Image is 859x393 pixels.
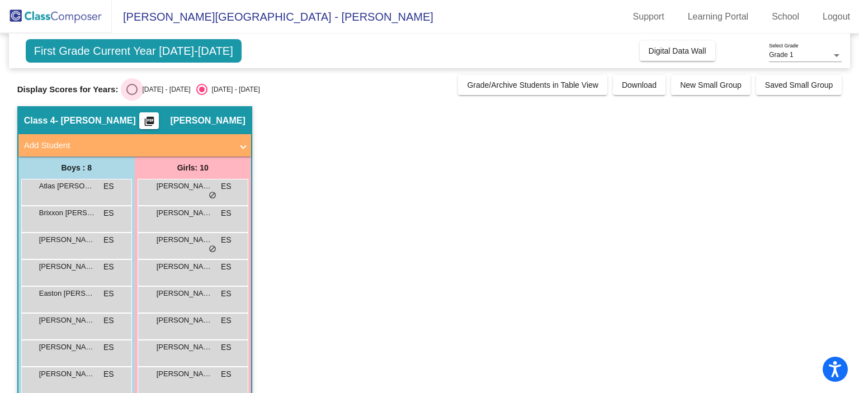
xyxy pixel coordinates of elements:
button: Download [613,75,666,95]
span: ES [221,261,232,273]
mat-panel-title: Add Student [24,139,232,152]
span: ES [103,342,114,353]
span: Download [622,81,657,89]
button: Print Students Details [139,112,159,129]
span: ES [103,368,114,380]
span: ES [103,288,114,300]
span: Atlas [PERSON_NAME] [39,181,95,192]
mat-radio-group: Select an option [126,84,259,95]
span: ES [103,207,114,219]
span: [PERSON_NAME] [39,315,95,326]
span: Grade/Archive Students in Table View [467,81,598,89]
button: Grade/Archive Students in Table View [458,75,607,95]
a: Logout [814,8,859,26]
a: School [763,8,808,26]
span: - [PERSON_NAME] [55,115,136,126]
span: Grade 1 [769,51,793,59]
span: [PERSON_NAME] [170,115,245,126]
span: Saved Small Group [765,81,833,89]
span: [PERSON_NAME] [157,342,213,353]
span: New Small Group [680,81,742,89]
span: [PERSON_NAME] [157,181,213,192]
span: ES [103,234,114,246]
span: ES [221,368,232,380]
span: [PERSON_NAME] [PERSON_NAME] [39,234,95,245]
span: Digital Data Wall [649,46,706,55]
span: ES [221,234,232,246]
span: ES [103,315,114,326]
mat-expansion-panel-header: Add Student [18,134,251,157]
span: ES [221,315,232,326]
span: [PERSON_NAME][GEOGRAPHIC_DATA] - [PERSON_NAME] [112,8,433,26]
span: [PERSON_NAME] [39,261,95,272]
button: New Small Group [671,75,751,95]
span: [PERSON_NAME] [157,315,213,326]
span: [PERSON_NAME] [39,368,95,380]
span: ES [103,261,114,273]
span: ES [221,342,232,353]
span: Brixxon [PERSON_NAME] [39,207,95,219]
span: Easton [PERSON_NAME] [39,288,95,299]
span: ES [221,207,232,219]
span: Class 4 [24,115,55,126]
a: Support [624,8,673,26]
button: Saved Small Group [756,75,842,95]
div: [DATE] - [DATE] [207,84,260,94]
mat-icon: picture_as_pdf [143,116,156,131]
span: Display Scores for Years: [17,84,119,94]
span: ES [103,181,114,192]
div: [DATE] - [DATE] [138,84,190,94]
div: Girls: 10 [135,157,251,179]
span: [PERSON_NAME] [157,234,213,245]
span: [PERSON_NAME] [157,288,213,299]
span: [PERSON_NAME] [157,261,213,272]
span: do_not_disturb_alt [209,245,216,254]
button: Digital Data Wall [640,41,715,61]
span: First Grade Current Year [DATE]-[DATE] [26,39,242,63]
span: ES [221,288,232,300]
span: [PERSON_NAME] [39,342,95,353]
span: do_not_disturb_alt [209,191,216,200]
a: Learning Portal [679,8,758,26]
span: [PERSON_NAME] [157,368,213,380]
span: ES [221,181,232,192]
div: Boys : 8 [18,157,135,179]
span: [PERSON_NAME] [157,207,213,219]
